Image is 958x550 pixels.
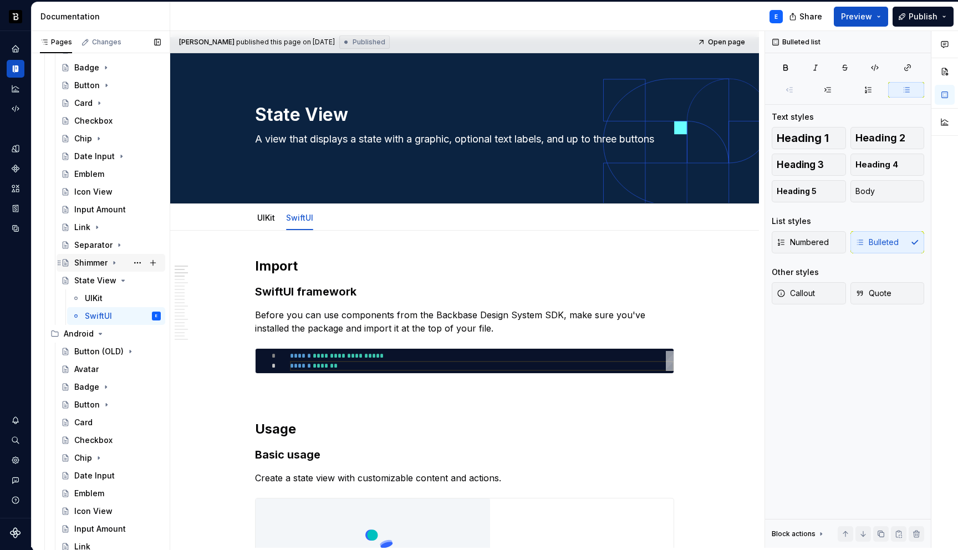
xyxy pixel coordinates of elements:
[57,201,165,218] a: Input Amount
[286,213,313,222] a: SwiftUI
[255,420,674,438] h2: Usage
[772,231,846,253] button: Numbered
[85,293,103,304] div: UIKit
[772,127,846,149] button: Heading 1
[74,62,99,73] div: Badge
[694,34,750,50] a: Open page
[74,275,116,286] div: State View
[7,100,24,118] a: Code automation
[7,471,24,489] button: Contact support
[7,220,24,237] a: Data sources
[57,218,165,236] a: Link
[708,38,745,47] span: Open page
[772,282,846,304] button: Callout
[850,154,925,176] button: Heading 4
[7,60,24,78] div: Documentation
[74,364,99,375] div: Avatar
[783,7,829,27] button: Share
[40,38,72,47] div: Pages
[236,38,335,47] div: published this page on [DATE]
[57,183,165,201] a: Icon View
[7,160,24,177] a: Components
[7,40,24,58] a: Home
[7,180,24,197] a: Assets
[85,310,112,322] div: SwiftUI
[255,471,674,485] p: Create a state view with customizable content and actions.
[10,527,21,538] svg: Supernova Logo
[74,222,90,233] div: Link
[7,80,24,98] div: Analytics
[777,133,829,144] span: Heading 1
[909,11,937,22] span: Publish
[67,307,165,325] a: SwiftUIE
[74,523,126,534] div: Input Amount
[57,130,165,147] a: Chip
[7,140,24,157] a: Design tokens
[777,186,817,197] span: Heading 5
[57,77,165,94] a: Button
[253,101,672,128] textarea: State View
[772,216,811,227] div: List styles
[179,38,235,47] span: [PERSON_NAME]
[74,115,113,126] div: Checkbox
[74,240,113,251] div: Separator
[74,133,92,144] div: Chip
[57,378,165,396] a: Badge
[64,328,94,339] div: Android
[282,206,318,229] div: SwiftUI
[855,159,898,170] span: Heading 4
[57,502,165,520] a: Icon View
[57,343,165,360] a: Button (OLD)
[74,399,100,410] div: Button
[57,431,165,449] a: Checkbox
[893,7,954,27] button: Publish
[774,12,778,21] div: E
[772,154,846,176] button: Heading 3
[74,470,115,481] div: Date Input
[7,200,24,217] a: Storybook stories
[850,180,925,202] button: Body
[7,431,24,449] button: Search ⌘K
[74,186,113,197] div: Icon View
[777,237,829,248] span: Numbered
[74,506,113,517] div: Icon View
[772,526,825,542] div: Block actions
[92,38,121,47] div: Changes
[777,288,815,299] span: Callout
[834,7,888,27] button: Preview
[7,411,24,429] button: Notifications
[57,94,165,112] a: Card
[57,59,165,77] a: Badge
[850,127,925,149] button: Heading 2
[255,257,674,275] h2: Import
[353,38,385,47] span: Published
[57,147,165,165] a: Date Input
[255,308,674,335] p: Before you can use components from the Backbase Design System SDK, make sure you've installed the...
[772,267,819,278] div: Other styles
[57,485,165,502] a: Emblem
[74,435,113,446] div: Checkbox
[74,346,124,357] div: Button (OLD)
[57,449,165,467] a: Chip
[46,325,165,343] div: Android
[253,130,672,148] textarea: A view that displays a state with a graphic, optional text labels, and up to three buttons
[74,417,93,428] div: Card
[7,451,24,469] a: Settings
[850,282,925,304] button: Quote
[257,213,275,222] a: UIKit
[777,159,824,170] span: Heading 3
[255,447,674,462] h3: Basic usage
[57,272,165,289] a: State View
[9,10,22,23] img: ef5c8306-425d-487c-96cf-06dd46f3a532.png
[57,112,165,130] a: Checkbox
[155,310,157,322] div: E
